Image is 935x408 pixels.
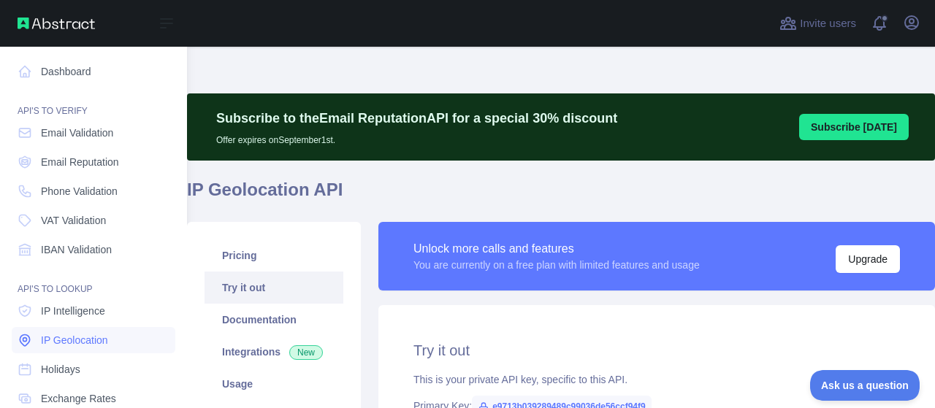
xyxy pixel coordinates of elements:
a: Email Reputation [12,149,175,175]
a: Email Validation [12,120,175,146]
div: API'S TO VERIFY [12,88,175,117]
a: Documentation [205,304,343,336]
a: VAT Validation [12,207,175,234]
h2: Try it out [413,340,900,361]
a: Usage [205,368,343,400]
div: Unlock more calls and features [413,240,700,258]
a: Pricing [205,239,343,272]
span: Email Reputation [41,155,119,169]
span: IP Intelligence [41,304,105,318]
button: Invite users [776,12,859,35]
a: Phone Validation [12,178,175,204]
a: Holidays [12,356,175,382]
a: IP Intelligence [12,298,175,324]
div: This is your private API key, specific to this API. [413,372,900,387]
div: API'S TO LOOKUP [12,266,175,295]
span: IP Geolocation [41,333,108,347]
button: Upgrade [836,245,900,273]
span: New [289,345,323,360]
button: Subscribe [DATE] [799,114,909,140]
span: Invite users [800,15,856,32]
iframe: Toggle Customer Support [810,370,920,401]
a: Try it out [205,272,343,304]
span: Phone Validation [41,184,118,199]
span: Holidays [41,362,80,377]
p: Offer expires on September 1st. [216,128,617,146]
span: IBAN Validation [41,242,112,257]
img: Abstract API [18,18,95,29]
span: VAT Validation [41,213,106,228]
a: Integrations New [205,336,343,368]
a: IP Geolocation [12,327,175,353]
span: Exchange Rates [41,391,116,406]
a: Dashboard [12,58,175,85]
div: You are currently on a free plan with limited features and usage [413,258,700,272]
span: Email Validation [41,126,113,140]
p: Subscribe to the Email Reputation API for a special 30 % discount [216,108,617,128]
a: IBAN Validation [12,236,175,263]
h1: IP Geolocation API [187,178,935,213]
